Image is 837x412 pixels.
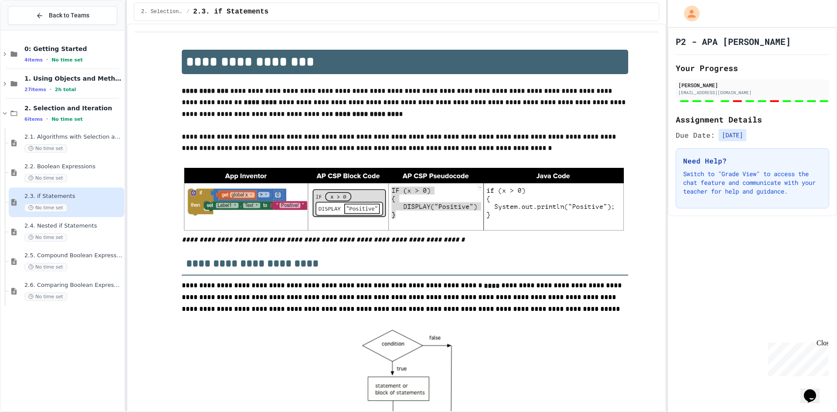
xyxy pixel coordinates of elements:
[800,377,828,403] iframe: chat widget
[676,62,829,74] h2: Your Progress
[46,56,48,63] span: •
[51,57,83,63] span: No time set
[51,116,83,122] span: No time set
[141,8,183,15] span: 2. Selection and Iteration
[24,57,43,63] span: 4 items
[676,130,715,140] span: Due Date:
[24,252,122,259] span: 2.5. Compound Boolean Expressions
[678,81,827,89] div: [PERSON_NAME]
[55,87,76,92] span: 2h total
[24,133,122,141] span: 2.1. Algorithms with Selection and Repetition
[24,222,122,230] span: 2.4. Nested if Statements
[24,104,122,112] span: 2. Selection and Iteration
[193,7,269,17] span: 2.3. if Statements
[24,87,46,92] span: 27 items
[24,163,122,170] span: 2.2. Boolean Expressions
[24,75,122,82] span: 1. Using Objects and Methods
[765,339,828,376] iframe: chat widget
[24,282,122,289] span: 2.6. Comparing Boolean Expressions ([PERSON_NAME] Laws)
[676,35,791,48] h1: P2 - APA [PERSON_NAME]
[8,6,117,25] button: Back to Teams
[49,11,89,20] span: Back to Teams
[24,116,43,122] span: 6 items
[50,86,51,93] span: •
[24,174,67,182] span: No time set
[24,193,122,200] span: 2.3. if Statements
[24,45,122,53] span: 0: Getting Started
[24,144,67,153] span: No time set
[46,116,48,123] span: •
[3,3,60,55] div: Chat with us now!Close
[24,263,67,271] span: No time set
[24,204,67,212] span: No time set
[676,113,829,126] h2: Assignment Details
[187,8,190,15] span: /
[683,170,822,196] p: Switch to "Grade View" to access the chat feature and communicate with your teacher for help and ...
[24,293,67,301] span: No time set
[678,89,827,96] div: [EMAIL_ADDRESS][DOMAIN_NAME]
[683,156,822,166] h3: Need Help?
[718,129,746,141] span: [DATE]
[24,233,67,242] span: No time set
[675,3,702,24] div: My Account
